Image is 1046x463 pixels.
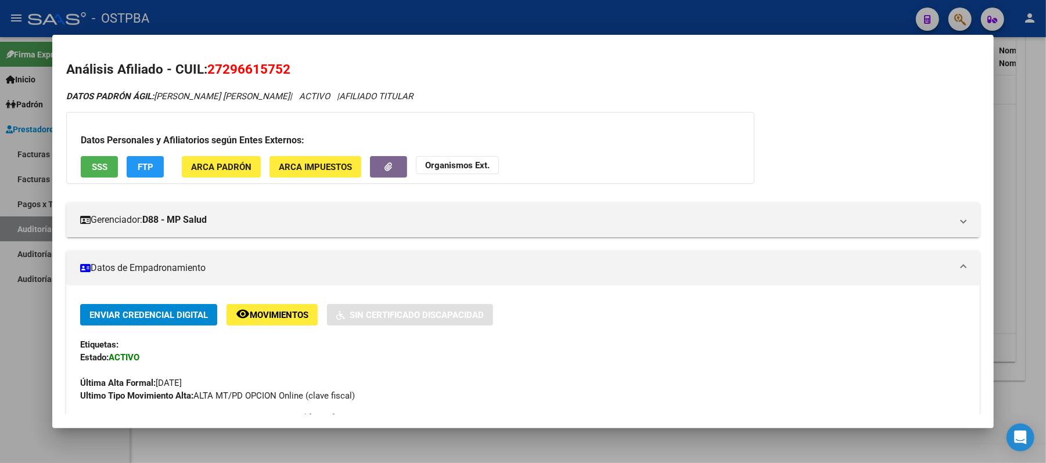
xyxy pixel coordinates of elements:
button: ARCA Impuestos [269,156,361,178]
span: Enviar Credencial Digital [89,310,208,320]
strong: Comentario ADMIN: [80,413,158,423]
span: SSS [92,162,107,172]
h3: Datos Personales y Afiliatorios según Entes Externos: [81,133,740,147]
div: Open Intercom Messenger [1007,424,1034,451]
span: [PERSON_NAME] [PERSON_NAME] [66,91,290,102]
h2: Análisis Afiliado - CUIL: [66,60,980,79]
span: ARCA Padrón [191,162,251,172]
strong: Etiquetas: [80,339,118,350]
button: Organismos Ext. [416,156,499,174]
button: Movimientos [227,304,318,325]
strong: Última Alta Formal: [80,378,156,388]
span: AFILIADO TITULAR [339,91,413,102]
span: ALTA ONLINE AUTOMATICA MT/PD el [DATE] 16:18:56 [80,411,370,424]
button: ARCA Padrón [182,156,261,178]
strong: Organismos Ext. [425,160,490,171]
button: FTP [127,156,164,178]
span: 27296615752 [207,62,290,77]
mat-expansion-panel-header: Gerenciador:D88 - MP Salud [66,202,980,237]
span: ARCA Impuestos [279,162,352,172]
mat-panel-title: Datos de Empadronamiento [80,261,952,275]
span: FTP [138,162,153,172]
span: [DATE] [80,378,182,388]
i: | ACTIVO | [66,91,413,102]
strong: ACTIVO [109,352,139,363]
button: SSS [81,156,118,178]
strong: Estado: [80,352,109,363]
strong: D88 - MP Salud [142,213,207,227]
span: Movimientos [250,310,308,320]
mat-panel-title: Gerenciador: [80,213,952,227]
mat-icon: remove_red_eye [236,307,250,321]
button: Sin Certificado Discapacidad [327,304,493,325]
mat-expansion-panel-header: Datos de Empadronamiento [66,251,980,285]
strong: Ultimo Tipo Movimiento Alta: [80,390,193,401]
span: Sin Certificado Discapacidad [350,310,484,320]
button: Enviar Credencial Digital [80,304,217,325]
strong: DATOS PADRÓN ÁGIL: [66,91,154,102]
span: ALTA MT/PD OPCION Online (clave fiscal) [80,390,355,401]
